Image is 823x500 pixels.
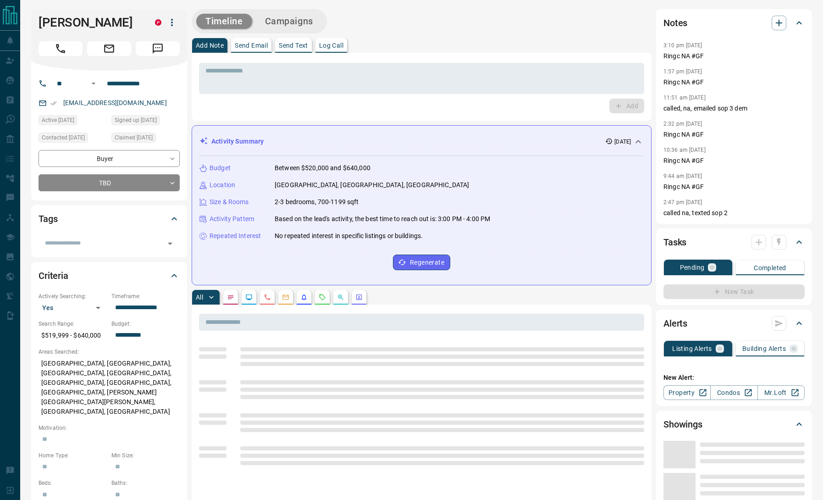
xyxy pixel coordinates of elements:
[39,265,180,287] div: Criteria
[275,180,469,190] p: [GEOGRAPHIC_DATA], [GEOGRAPHIC_DATA], [GEOGRAPHIC_DATA]
[39,174,180,191] div: TBD
[196,14,252,29] button: Timeline
[39,208,180,230] div: Tags
[663,51,805,61] p: Ringc NA #GF
[39,150,180,167] div: Buyer
[663,316,687,331] h2: Alerts
[115,133,153,142] span: Claimed [DATE]
[663,78,805,87] p: Ringc NA #GF
[663,121,702,127] p: 2:32 pm [DATE]
[111,479,180,487] p: Baths:
[614,138,631,146] p: [DATE]
[39,15,141,30] h1: [PERSON_NAME]
[663,312,805,334] div: Alerts
[663,130,805,139] p: Ringc NA #GF
[87,41,131,56] span: Email
[663,94,706,101] p: 11:51 am [DATE]
[663,147,706,153] p: 10:36 am [DATE]
[245,294,253,301] svg: Lead Browsing Activity
[199,133,644,150] div: Activity Summary[DATE]
[111,115,180,128] div: Fri Jun 27 2025
[319,294,326,301] svg: Requests
[39,320,107,328] p: Search Range:
[663,417,702,432] h2: Showings
[39,292,107,300] p: Actively Searching:
[393,255,450,270] button: Regenerate
[42,116,74,125] span: Active [DATE]
[275,231,423,241] p: No repeated interest in specific listings or buildings.
[663,173,702,179] p: 9:44 am [DATE]
[210,197,249,207] p: Size & Rooms
[196,42,224,49] p: Add Note
[210,163,231,173] p: Budget
[39,348,180,356] p: Areas Searched:
[227,294,234,301] svg: Notes
[663,208,805,218] p: called na, texted sop 2
[196,294,203,300] p: All
[663,104,805,113] p: called, na, emailed sop 3 dem
[319,42,343,49] p: Log Call
[164,237,177,250] button: Open
[210,214,254,224] p: Activity Pattern
[155,19,161,26] div: property.ca
[39,133,107,145] div: Tue Jul 08 2025
[39,451,107,460] p: Home Type:
[282,294,289,301] svg: Emails
[663,235,686,250] h2: Tasks
[279,42,308,49] p: Send Text
[115,116,157,125] span: Signed up [DATE]
[136,41,180,56] span: Message
[757,385,805,400] a: Mr.Loft
[275,197,359,207] p: 2-3 bedrooms, 700-1199 sqft
[355,294,363,301] svg: Agent Actions
[663,231,805,253] div: Tasks
[742,345,786,352] p: Building Alerts
[754,265,786,271] p: Completed
[672,345,712,352] p: Listing Alerts
[63,99,167,106] a: [EMAIL_ADDRESS][DOMAIN_NAME]
[680,264,705,271] p: Pending
[210,180,235,190] p: Location
[275,214,490,224] p: Based on the lead's activity, the best time to reach out is: 3:00 PM - 4:00 PM
[663,373,805,383] p: New Alert:
[235,42,268,49] p: Send Email
[663,156,805,166] p: Ringc NA #GF
[88,78,99,89] button: Open
[39,41,83,56] span: Call
[211,137,264,146] p: Activity Summary
[663,42,702,49] p: 3:10 pm [DATE]
[300,294,308,301] svg: Listing Alerts
[111,320,180,328] p: Budget:
[39,479,107,487] p: Beds:
[710,385,757,400] a: Condos
[39,328,107,343] p: $519,999 - $640,000
[210,231,261,241] p: Repeated Interest
[39,300,107,315] div: Yes
[663,16,687,30] h2: Notes
[663,68,702,75] p: 1:57 pm [DATE]
[663,12,805,34] div: Notes
[50,100,57,106] svg: Email Verified
[111,133,180,145] div: Fri Jun 27 2025
[39,115,107,128] div: Fri Jun 27 2025
[42,133,85,142] span: Contacted [DATE]
[39,211,57,226] h2: Tags
[663,385,711,400] a: Property
[663,182,805,192] p: Ringc NA #GF
[111,292,180,300] p: Timeframe:
[39,268,68,283] h2: Criteria
[256,14,322,29] button: Campaigns
[275,163,370,173] p: Between $520,000 and $640,000
[111,451,180,460] p: Min Size:
[39,424,180,432] p: Motivation:
[337,294,344,301] svg: Opportunities
[663,199,702,206] p: 2:47 pm [DATE]
[264,294,271,301] svg: Calls
[663,413,805,435] div: Showings
[39,356,180,419] p: [GEOGRAPHIC_DATA], [GEOGRAPHIC_DATA], [GEOGRAPHIC_DATA], [GEOGRAPHIC_DATA], [GEOGRAPHIC_DATA], [G...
